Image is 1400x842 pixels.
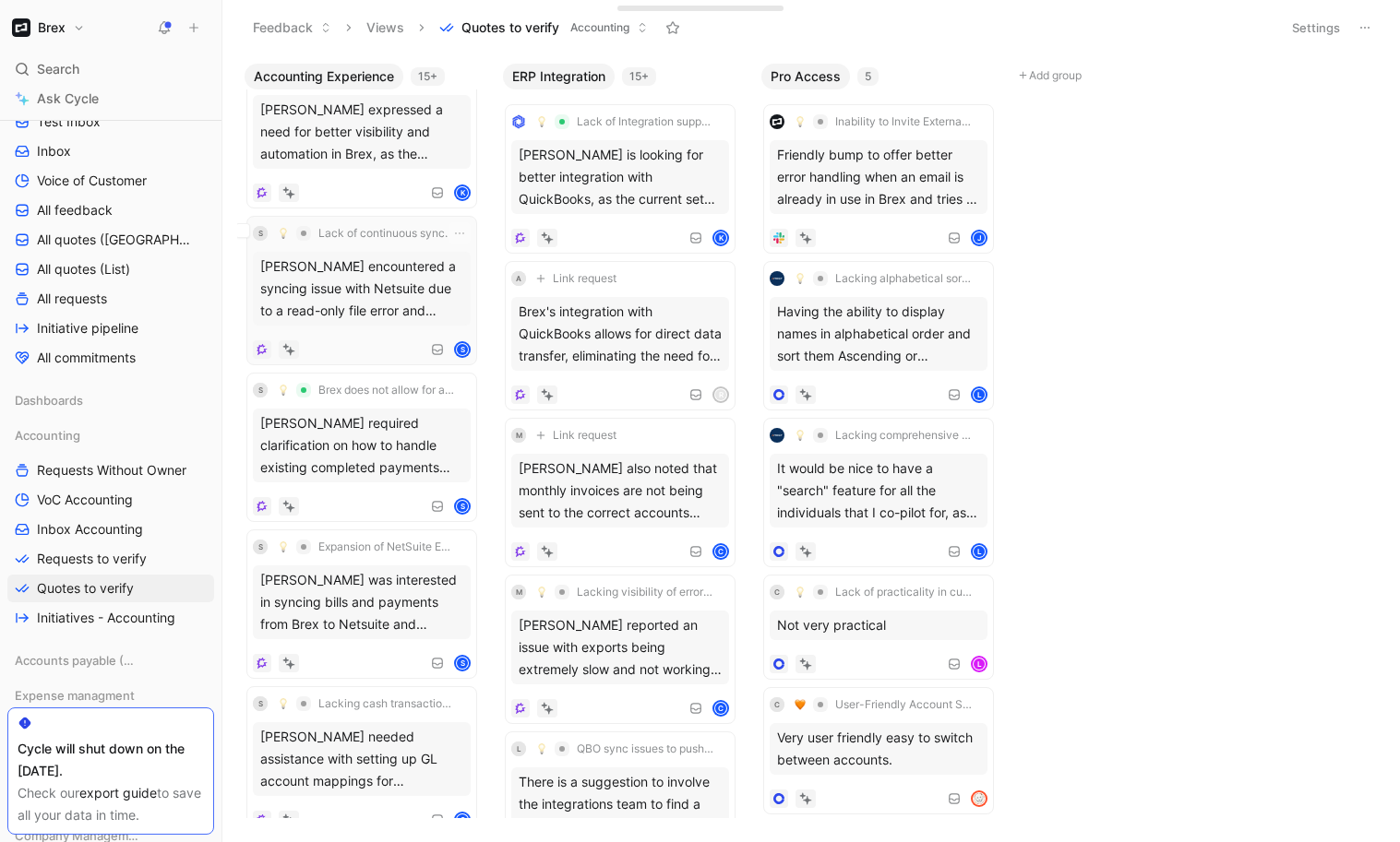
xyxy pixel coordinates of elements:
span: Quotes to verify [37,579,134,598]
span: All quotes ([GEOGRAPHIC_DATA]) [37,231,193,249]
div: C [714,545,727,558]
button: 💡Lack of continuous sync in Accounting even after export [271,222,461,244]
img: logo [770,271,784,286]
a: logo💡Lacking comprehensive search feature for co-piloted individualsIt would be nice to have a "s... [763,418,994,567]
a: Initiative pipeline [7,314,214,342]
div: L [973,658,986,670]
span: Quotes to verify [461,18,559,37]
div: S [456,657,469,670]
div: [PERSON_NAME] also noted that monthly invoices are not being sent to the correct accounts payable... [511,454,729,528]
span: Link request [553,428,616,443]
div: Dashboards [7,386,214,414]
span: Test Inbox [37,113,101,131]
div: [PERSON_NAME] needed assistance with setting up GL account mappings for transactions with Regis i... [253,722,471,796]
div: Accounting Experience15+ [237,55,496,826]
img: logo [770,114,784,129]
img: logo [511,114,526,129]
h1: Brex [38,19,66,36]
span: Requests Without Owner [37,461,186,480]
div: C [714,702,727,715]
a: ALink requestBrex's integration with QuickBooks allows for direct data transfer, eliminating the ... [505,261,736,410]
div: L [511,741,526,756]
img: 💡 [795,116,806,127]
a: All quotes ([GEOGRAPHIC_DATA]) [7,226,214,254]
span: Voice of Customer [37,172,147,190]
span: Lacking cash transaction categorization with GL account [318,696,455,711]
img: 💡 [795,430,806,441]
a: Requests Without Owner [7,457,214,484]
span: Pro Access [771,67,841,86]
div: Dashboards [7,386,214,420]
a: export guide [79,785,157,800]
div: A [511,271,526,286]
span: Requests to verify [37,550,147,568]
img: 🧡 [795,699,806,710]
span: Initiatives - Accounting [37,609,175,627]
span: VoC Accounting [37,491,133,509]
a: C💡Lack of practicality in current solutionNot very practicalL [763,575,994,680]
div: 5 [857,67,879,86]
span: Link request [553,271,616,286]
a: All quotes (List) [7,255,214,283]
div: R [714,388,727,401]
a: logo💡Brex does not allow for automation in the Accounting Workflow, meaning customers now need to... [246,59,477,208]
div: ERP Integration15+ [496,55,754,826]
div: C [770,697,784,712]
div: Having the ability to display names in alphabetical order and sort them Ascending or Descending, ... [770,297,987,371]
button: ERP Integration [503,64,615,89]
button: 🧡User-Friendly Account Switching Experience [788,694,978,716]
span: Lacking alphabetical sorting feature for names [835,271,972,286]
div: J [973,231,986,244]
div: [PERSON_NAME] is looking for better integration with QuickBooks, as the current setup lacks autom... [511,140,729,214]
div: S [253,383,268,397]
div: Accounts payable (AP) [7,646,214,680]
button: 💡Lacking visibility of error messages in Xero sync and export failures [530,581,720,603]
button: 💡QBO sync issues to push itemized tr [530,738,720,760]
div: S [253,226,268,241]
div: [PERSON_NAME] was interested in syncing bills and payments from Brex to Netsuite and needed guida... [253,565,471,639]
span: ERP Integration [512,67,605,86]
a: logo💡Inability to Invite External Guests to BrexFriendly bump to offer better error handling when... [763,104,994,254]
span: QBO sync issues to push itemized tr [577,741,713,756]
button: 💡Lacking comprehensive search feature for co-piloted individuals [788,424,978,446]
button: 💡Lack of Integration support for Quickbooks Dekstop [530,111,720,133]
span: All feedback [37,201,113,219]
div: M [511,428,526,443]
button: BrexBrex [7,15,90,41]
span: Search [37,58,79,80]
div: Not very practical [770,611,987,640]
div: Brex's integration with QuickBooks allows for direct data transfer, eliminating the need for manu... [511,297,729,371]
span: Ask Cycle [37,88,99,110]
a: All commitments [7,344,214,372]
div: 15+ [411,67,445,86]
div: M [511,585,526,599]
span: User-Friendly Account Switching Experience [835,697,972,712]
img: 💡 [795,587,806,598]
div: There is a suggestion to involve the integrations team to find a workaround or solution for the Q... [511,767,729,841]
span: Inbox [37,142,71,160]
a: Inbox Accounting [7,516,214,543]
button: Pro Access [761,64,850,89]
button: Add group [1012,65,1262,87]
div: Accounts payable (AP) [7,646,214,674]
a: S💡Expansion of NetSuite ERP Integration for Financial Data Sharing[PERSON_NAME] was interested in... [246,529,477,679]
div: S [456,343,469,356]
img: 💡 [278,228,289,239]
button: Link request [530,267,623,290]
div: Check our to save all your data in time. [18,782,204,826]
img: 💡 [536,743,547,754]
div: It would be nice to have a "search" feature for all the individuals that I co-pilot for, as the c... [770,454,987,528]
div: Friendly bump to offer better error handling when an email is already in use in Brex and tries to... [770,140,987,214]
button: 💡Expansion of NetSuite ERP Integration for Financial Data Sharing [271,536,461,558]
div: [PERSON_NAME] encountered a syncing issue with Netsuite due to a read-only file error and needed ... [253,252,471,326]
a: All feedback [7,196,214,224]
a: Test Inbox [7,108,214,136]
div: Expense managment [7,682,214,715]
span: Lack of Integration support for Quickbooks Dekstop [577,114,713,129]
a: S💡Brex does not allow for automation in the Accounting Workflow, meaning customers now need to ma... [246,373,477,522]
div: K [714,231,727,244]
div: 15+ [622,67,656,86]
img: 💡 [795,273,806,284]
a: MLink request[PERSON_NAME] also noted that monthly invoices are not being sent to the correct acc... [505,418,736,567]
span: All commitments [37,349,136,367]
